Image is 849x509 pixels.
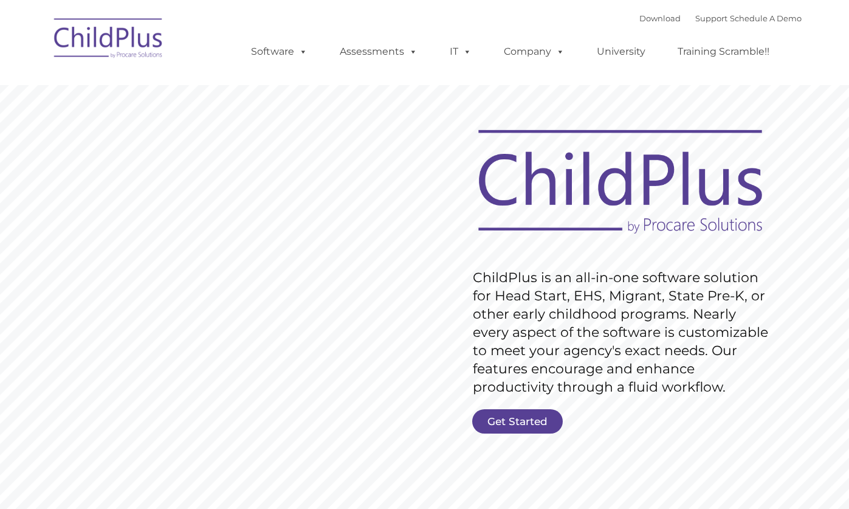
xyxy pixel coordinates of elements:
a: Schedule A Demo [730,13,802,23]
a: Support [695,13,727,23]
a: Assessments [328,40,430,64]
a: Company [492,40,577,64]
rs-layer: ChildPlus is an all-in-one software solution for Head Start, EHS, Migrant, State Pre-K, or other ... [473,269,774,396]
a: Get Started [472,409,563,434]
a: IT [438,40,484,64]
a: Software [239,40,320,64]
img: ChildPlus by Procare Solutions [48,10,170,71]
font: | [639,13,802,23]
a: University [585,40,658,64]
a: Download [639,13,681,23]
a: Training Scramble!! [665,40,782,64]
